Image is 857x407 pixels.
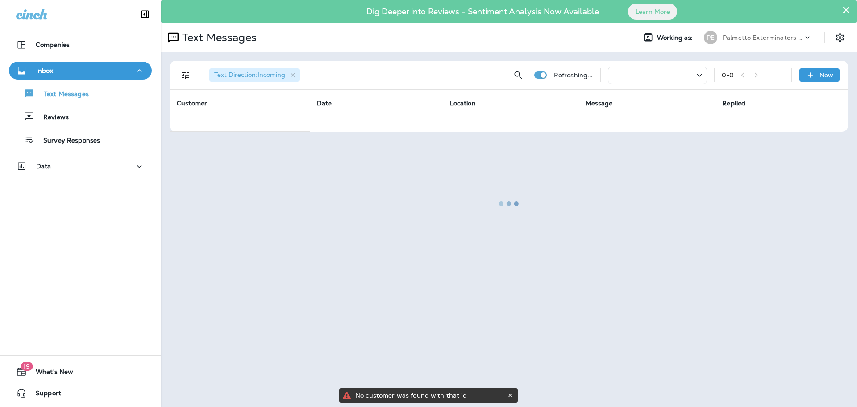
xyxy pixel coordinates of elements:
button: Support [9,384,152,402]
p: Inbox [36,67,53,74]
p: Reviews [34,113,69,122]
p: Survey Responses [34,137,100,145]
p: Data [36,163,51,170]
button: Companies [9,36,152,54]
button: Collapse Sidebar [133,5,158,23]
button: Text Messages [9,84,152,103]
button: Inbox [9,62,152,80]
span: Support [27,390,61,400]
button: Reviews [9,107,152,126]
button: 19What's New [9,363,152,381]
span: What's New [27,368,73,379]
span: 19 [21,362,33,371]
button: Survey Responses [9,130,152,149]
p: Companies [36,41,70,48]
p: New [820,71,833,79]
p: Text Messages [35,90,89,99]
button: Data [9,157,152,175]
div: No customer was found with that id [355,388,505,403]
